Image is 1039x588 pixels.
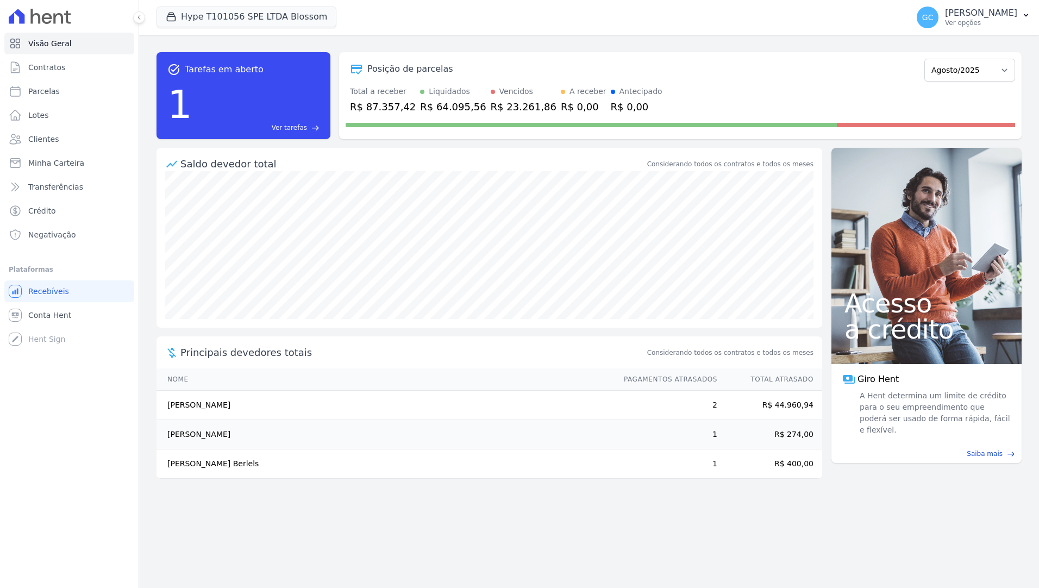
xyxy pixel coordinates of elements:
[569,86,606,97] div: A receber
[9,263,130,276] div: Plataformas
[4,280,134,302] a: Recebíveis
[28,86,60,97] span: Parcelas
[491,99,556,114] div: R$ 23.261,86
[28,229,76,240] span: Negativação
[614,449,718,479] td: 1
[647,348,813,358] span: Considerando todos os contratos e todos os meses
[718,449,822,479] td: R$ 400,00
[28,286,69,297] span: Recebíveis
[429,86,470,97] div: Liquidados
[4,304,134,326] a: Conta Hent
[28,205,56,216] span: Crédito
[367,62,453,76] div: Posição de parcelas
[614,368,718,391] th: Pagamentos Atrasados
[858,390,1011,436] span: A Hent determina um limite de crédito para o seu empreendimento que poderá ser usado de forma ráp...
[197,123,320,133] a: Ver tarefas east
[611,99,662,114] div: R$ 0,00
[922,14,934,21] span: GC
[4,104,134,126] a: Lotes
[167,76,192,133] div: 1
[4,224,134,246] a: Negativação
[967,449,1003,459] span: Saiba mais
[4,80,134,102] a: Parcelas
[718,368,822,391] th: Total Atrasado
[4,176,134,198] a: Transferências
[718,391,822,420] td: R$ 44.960,94
[844,316,1009,342] span: a crédito
[157,368,614,391] th: Nome
[647,159,813,169] div: Considerando todos os contratos e todos os meses
[350,86,416,97] div: Total a receber
[167,63,180,76] span: task_alt
[28,134,59,145] span: Clientes
[718,420,822,449] td: R$ 274,00
[350,99,416,114] div: R$ 87.357,42
[28,310,71,321] span: Conta Hent
[908,2,1039,33] button: GC [PERSON_NAME] Ver opções
[28,38,72,49] span: Visão Geral
[561,99,606,114] div: R$ 0,00
[157,420,614,449] td: [PERSON_NAME]
[499,86,533,97] div: Vencidos
[614,420,718,449] td: 1
[4,33,134,54] a: Visão Geral
[4,57,134,78] a: Contratos
[180,157,645,171] div: Saldo devedor total
[185,63,264,76] span: Tarefas em aberto
[4,200,134,222] a: Crédito
[838,449,1015,459] a: Saiba mais east
[28,62,65,73] span: Contratos
[1007,450,1015,458] span: east
[157,7,336,27] button: Hype T101056 SPE LTDA Blossom
[157,391,614,420] td: [PERSON_NAME]
[311,124,320,132] span: east
[4,152,134,174] a: Minha Carteira
[945,18,1017,27] p: Ver opções
[858,373,899,386] span: Giro Hent
[619,86,662,97] div: Antecipado
[614,391,718,420] td: 2
[844,290,1009,316] span: Acesso
[28,182,83,192] span: Transferências
[28,158,84,168] span: Minha Carteira
[420,99,486,114] div: R$ 64.095,56
[157,449,614,479] td: [PERSON_NAME] Berlels
[945,8,1017,18] p: [PERSON_NAME]
[4,128,134,150] a: Clientes
[272,123,307,133] span: Ver tarefas
[28,110,49,121] span: Lotes
[180,345,645,360] span: Principais devedores totais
